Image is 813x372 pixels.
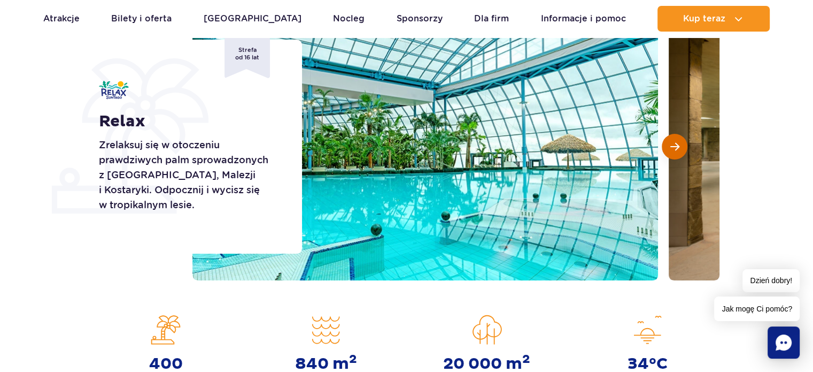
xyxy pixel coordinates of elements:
sup: 2 [522,352,530,367]
img: Relax [99,81,129,99]
button: Kup teraz [657,6,770,32]
a: Dla firm [474,6,509,32]
a: Sponsorzy [397,6,443,32]
a: Informacje i pomoc [541,6,626,32]
span: Strefa od 16 lat [224,37,270,78]
span: Jak mogę Ci pomóc? [714,297,800,321]
p: Zrelaksuj się w otoczeniu prawdziwych palm sprowadzonych z [GEOGRAPHIC_DATA], Malezji i Kostaryki... [99,138,278,212]
h1: Relax [99,112,278,131]
a: [GEOGRAPHIC_DATA] [204,6,301,32]
a: Nocleg [333,6,365,32]
span: Kup teraz [683,14,725,24]
a: Atrakcje [43,6,80,32]
sup: 2 [349,352,357,367]
a: Bilety i oferta [111,6,172,32]
span: Dzień dobry! [742,269,800,292]
div: Chat [768,327,800,359]
button: Następny slajd [662,134,687,160]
